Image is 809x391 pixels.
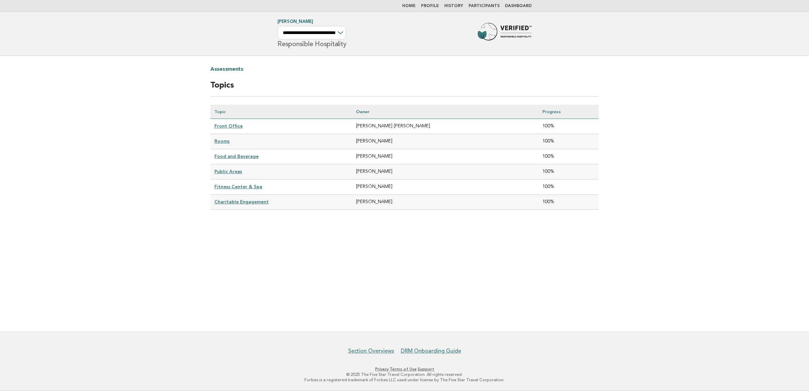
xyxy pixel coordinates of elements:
a: Rooms [214,138,230,144]
td: [PERSON_NAME] [352,180,538,195]
td: [PERSON_NAME] [352,134,538,149]
a: Food and Beverage [214,154,259,159]
a: [PERSON_NAME] [277,20,313,24]
td: 100% [538,134,599,149]
a: Home [402,4,416,8]
a: Privacy [375,367,389,371]
td: [PERSON_NAME] [PERSON_NAME] [352,119,538,134]
td: 100% [538,119,599,134]
a: DRM Onboarding Guide [401,348,461,354]
a: Front Office [214,123,243,129]
p: · · [198,366,611,372]
td: [PERSON_NAME] [352,195,538,210]
p: Forbes is a registered trademark of Forbes LLC used under license by The Five Star Travel Corpora... [198,377,611,383]
td: 100% [538,164,599,180]
a: Charitable Engagement [214,199,269,204]
h1: Responsible Hospitality [277,20,346,47]
p: © 2025 The Five Star Travel Corporation. All rights reserved. [198,372,611,377]
a: Fitness Center & Spa [214,184,262,189]
a: Support [418,367,434,371]
td: [PERSON_NAME] [352,164,538,180]
td: 100% [538,195,599,210]
a: Terms of Use [390,367,417,371]
th: Progress [538,105,599,119]
a: Participants [469,4,500,8]
a: Dashboard [505,4,532,8]
a: Public Areas [214,169,242,174]
th: Topic [210,105,352,119]
th: Owner [352,105,538,119]
td: [PERSON_NAME] [352,149,538,164]
a: Assessments [210,64,243,75]
h2: Topics [210,80,599,97]
img: Forbes Travel Guide [478,23,532,44]
a: Section Overviews [348,348,394,354]
a: History [444,4,463,8]
a: Profile [421,4,439,8]
td: 100% [538,180,599,195]
td: 100% [538,149,599,164]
